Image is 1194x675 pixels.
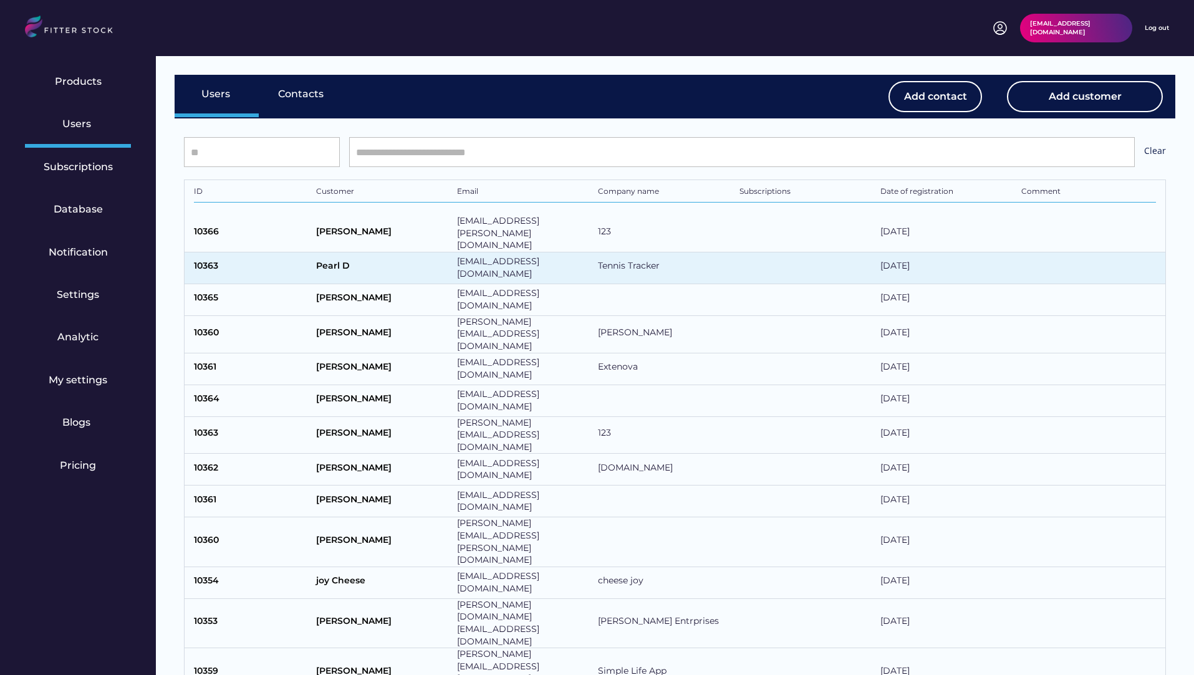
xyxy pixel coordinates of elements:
[49,246,108,259] div: Notification
[278,87,324,101] div: Contacts
[457,316,592,353] div: [PERSON_NAME][EMAIL_ADDRESS][DOMAIN_NAME]
[194,494,310,509] div: 10361
[60,459,96,472] div: Pricing
[1030,19,1122,37] div: [EMAIL_ADDRESS][DOMAIN_NAME]
[57,288,99,302] div: Settings
[880,494,1015,509] div: [DATE]
[316,260,451,275] div: Pearl D
[457,287,592,312] div: [EMAIL_ADDRESS][DOMAIN_NAME]
[598,427,733,443] div: 123
[888,81,982,112] button: Add contact
[880,186,1015,199] div: Date of registration
[316,462,451,477] div: [PERSON_NAME]
[44,160,113,174] div: Subscriptions
[194,327,310,342] div: 10360
[194,226,310,241] div: 10366
[880,260,1015,275] div: [DATE]
[457,256,592,280] div: [EMAIL_ADDRESS][DOMAIN_NAME]
[316,575,451,590] div: joy Cheese
[880,361,1015,376] div: [DATE]
[316,361,451,376] div: [PERSON_NAME]
[316,186,451,199] div: Customer
[316,327,451,342] div: [PERSON_NAME]
[598,575,733,590] div: cheese joy
[880,534,1015,550] div: [DATE]
[316,292,451,307] div: [PERSON_NAME]
[316,615,451,631] div: [PERSON_NAME]
[316,393,451,408] div: [PERSON_NAME]
[25,16,123,41] img: LOGO.svg
[457,570,592,595] div: [EMAIL_ADDRESS][DOMAIN_NAME]
[739,186,874,199] div: Subscriptions
[1144,145,1166,160] div: Clear
[201,87,233,101] div: Users
[194,427,310,443] div: 10363
[1021,186,1156,199] div: Comment
[194,393,310,408] div: 10364
[457,357,592,381] div: [EMAIL_ADDRESS][DOMAIN_NAME]
[1007,81,1163,112] button: Add customer
[598,361,733,376] div: Extenova
[880,226,1015,241] div: [DATE]
[457,186,592,199] div: Email
[880,327,1015,342] div: [DATE]
[880,393,1015,408] div: [DATE]
[194,186,310,199] div: ID
[457,388,592,413] div: [EMAIL_ADDRESS][DOMAIN_NAME]
[194,462,310,477] div: 10362
[57,330,99,344] div: Analytic
[457,599,592,648] div: [PERSON_NAME][DOMAIN_NAME][EMAIL_ADDRESS][DOMAIN_NAME]
[598,260,733,275] div: Tennis Tracker
[194,575,310,590] div: 10354
[880,462,1015,477] div: [DATE]
[1145,24,1169,32] div: Log out
[457,417,592,454] div: [PERSON_NAME][EMAIL_ADDRESS][DOMAIN_NAME]
[457,489,592,514] div: [EMAIL_ADDRESS][DOMAIN_NAME]
[880,292,1015,307] div: [DATE]
[598,226,733,241] div: 123
[194,361,310,376] div: 10361
[598,615,733,631] div: [PERSON_NAME] Entrprises
[194,615,310,631] div: 10353
[598,462,733,477] div: [DOMAIN_NAME]
[316,534,451,550] div: [PERSON_NAME]
[457,215,592,252] div: [EMAIL_ADDRESS][PERSON_NAME][DOMAIN_NAME]
[62,117,94,131] div: Users
[194,292,310,307] div: 10365
[880,427,1015,443] div: [DATE]
[194,260,310,275] div: 10363
[62,416,94,429] div: Blogs
[316,494,451,509] div: [PERSON_NAME]
[880,615,1015,631] div: [DATE]
[598,186,733,199] div: Company name
[880,575,1015,590] div: [DATE]
[598,327,733,342] div: [PERSON_NAME]
[457,517,592,566] div: [PERSON_NAME][EMAIL_ADDRESS][PERSON_NAME][DOMAIN_NAME]
[457,457,592,482] div: [EMAIL_ADDRESS][DOMAIN_NAME]
[316,427,451,443] div: [PERSON_NAME]
[993,21,1008,36] img: profile-circle.svg
[49,373,107,387] div: My settings
[54,203,103,216] div: Database
[1142,625,1182,663] iframe: chat widget
[55,75,102,89] div: Products
[316,226,451,241] div: [PERSON_NAME]
[194,534,310,550] div: 10360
